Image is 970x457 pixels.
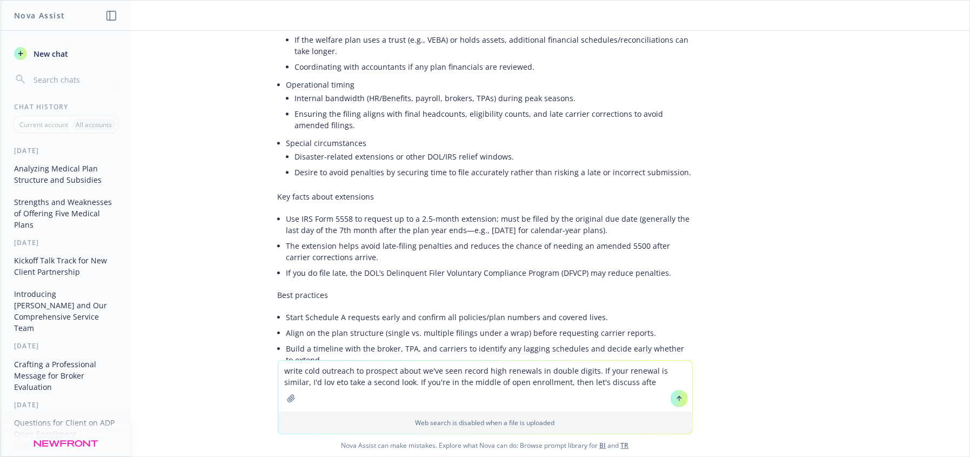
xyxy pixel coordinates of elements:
li: If you do file late, the DOL’s Delinquent Filer Voluntary Compliance Program (DFVCP) may reduce p... [286,265,693,281]
div: [DATE] [1,400,130,409]
span: New chat [31,48,68,59]
li: Align on the plan structure (single vs. multiple filings under a wrap) before requesting carrier ... [286,325,693,341]
button: Kickoff Talk Track for New Client Partnership [10,251,122,281]
a: BI [600,441,606,450]
p: Current account [19,120,68,129]
button: Questions for Client on ADP Open Enrollment Configuration [10,414,122,454]
p: All accounts [76,120,112,129]
p: Key facts about extensions [278,191,693,202]
h1: Nova Assist [14,10,65,21]
li: Ensuring the filing aligns with final headcounts, eligibility counts, and late carrier correction... [295,106,693,133]
p: Special circumstances [286,137,693,149]
li: If the welfare plan uses a trust (e.g., VEBA) or holds assets, additional financial schedules/rec... [295,32,693,59]
p: Web search is disabled when a file is uploaded [285,418,686,427]
a: TR [621,441,629,450]
input: Search chats [31,72,117,87]
div: Chat History [1,102,130,111]
button: Introducing [PERSON_NAME] and Our Comprehensive Service Team [10,285,122,337]
textarea: write cold outreach to prospect about we've seen record high renewals in double digits. If your r... [278,361,692,412]
li: The extension helps avoid late-filing penalties and reduces the chance of needing an amended 5500... [286,238,693,265]
button: Strengths and Weaknesses of Offering Five Medical Plans [10,193,122,234]
div: [DATE] [1,238,130,247]
li: Build a timeline with the broker, TPA, and carriers to identify any lagging schedules and decide ... [286,341,693,368]
li: Desire to avoid penalties by securing time to file accurately rather than risking a late or incor... [295,164,693,180]
li: Disaster-related extensions or other DOL/IRS relief windows. [295,149,693,164]
li: Start Schedule A requests early and confirm all policies/plan numbers and covered lives. [286,309,693,325]
li: Coordinating with accountants if any plan financials are reviewed. [295,59,693,75]
div: [DATE] [1,146,130,155]
div: [DATE] [1,341,130,350]
li: Internal bandwidth (HR/Benefits, payroll, brokers, TPAs) during peak seasons. [295,90,693,106]
button: Analyzing Medical Plan Structure and Subsidies [10,160,122,189]
p: Best practices [278,289,693,301]
button: Crafting a Professional Message for Broker Evaluation [10,355,122,396]
button: New chat [10,44,122,63]
span: Nova Assist can make mistakes. Explore what Nova can do: Browse prompt library for and [5,434,965,456]
p: Operational timing [286,79,693,90]
li: Use IRS Form 5558 to request up to a 2.5-month extension; must be filed by the original due date ... [286,211,693,238]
